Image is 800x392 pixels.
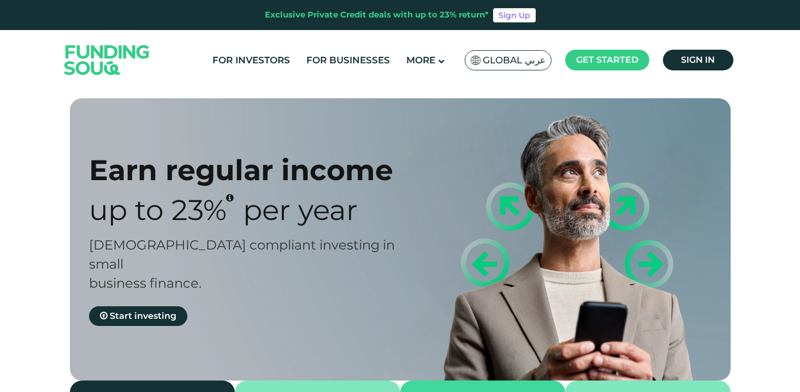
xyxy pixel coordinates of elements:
a: Sign Up [493,8,536,22]
span: Start investing [110,311,176,321]
a: Sign in [663,50,733,70]
a: For Investors [210,51,293,69]
span: Global عربي [483,54,546,67]
i: 23% IRR (expected) ~ 15% Net yield (expected) [226,193,234,202]
span: Sign in [681,55,715,65]
a: For Businesses [304,51,393,69]
a: Start investing [89,306,187,326]
img: Logo [54,32,161,87]
span: More [406,55,435,66]
span: Per Year [243,193,358,227]
div: Earn regular income [89,153,419,187]
span: Up to 23% [89,193,227,227]
span: [DEMOGRAPHIC_DATA] compliant investing in small business finance. [89,237,395,291]
div: Exclusive Private Credit deals with up to 23% return* [265,9,489,21]
img: SA Flag [471,56,481,65]
span: Get started [576,55,638,65]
